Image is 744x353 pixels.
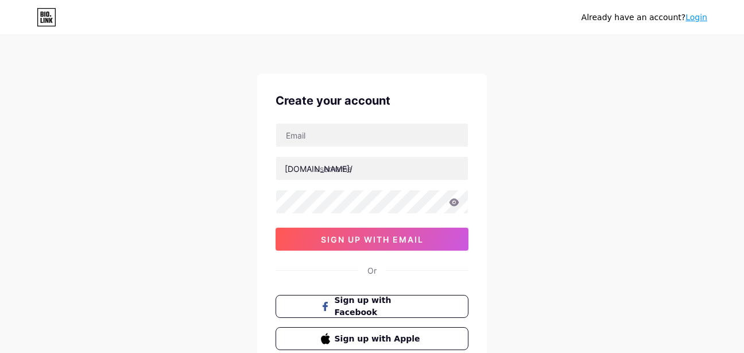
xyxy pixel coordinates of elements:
[321,235,424,244] span: sign up with email
[276,124,468,147] input: Email
[367,264,377,277] div: Or
[276,295,468,318] button: Sign up with Facebook
[685,13,707,22] a: Login
[285,163,352,175] div: [DOMAIN_NAME]/
[276,327,468,350] button: Sign up with Apple
[276,157,468,180] input: username
[276,92,468,109] div: Create your account
[276,228,468,251] button: sign up with email
[335,333,424,345] span: Sign up with Apple
[335,294,424,319] span: Sign up with Facebook
[582,11,707,24] div: Already have an account?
